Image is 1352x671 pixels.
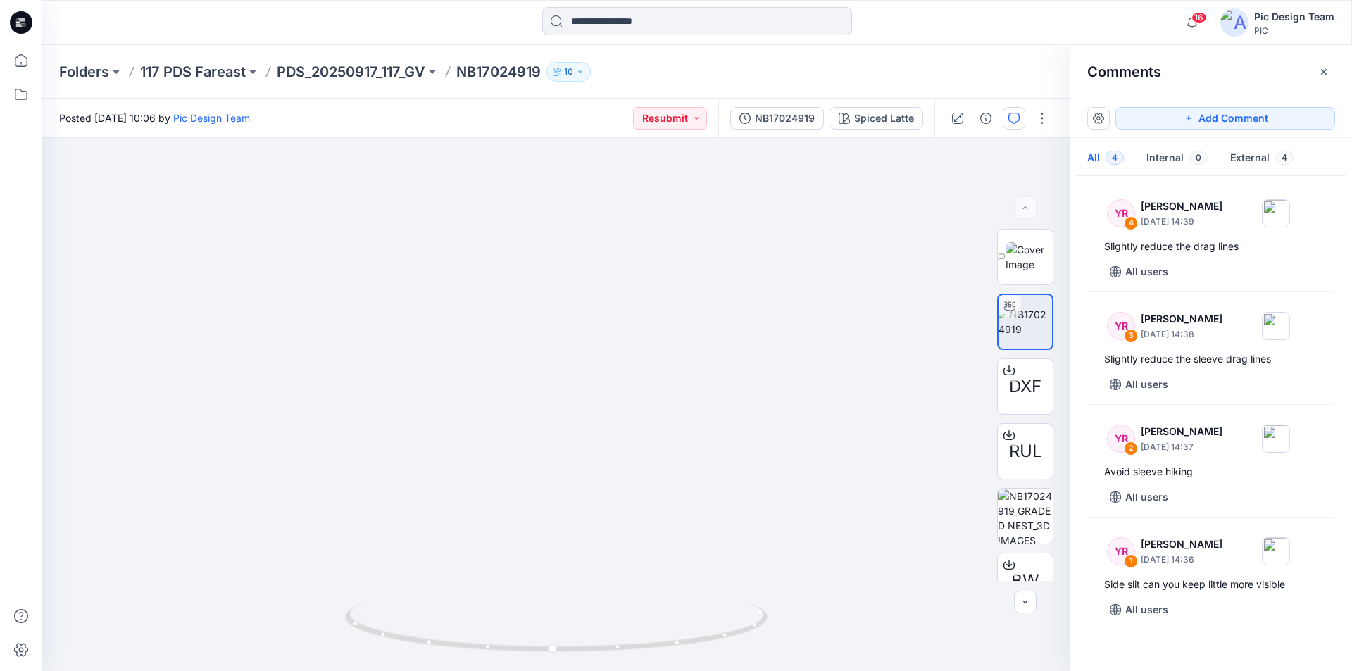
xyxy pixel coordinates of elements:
p: [DATE] 14:36 [1141,553,1222,567]
a: PDS_20250917_117_GV [277,62,425,82]
p: NB17024919 [456,62,541,82]
a: Folders [59,62,109,82]
span: BW [1011,568,1039,594]
img: Cover Image [1006,242,1053,272]
div: 4 [1124,216,1138,230]
button: Internal [1135,141,1219,177]
p: [PERSON_NAME] [1141,423,1222,440]
a: 117 PDS Fareast [140,62,246,82]
img: avatar [1220,8,1248,37]
div: YR [1107,199,1135,227]
span: 4 [1106,151,1124,165]
button: Add Comment [1115,107,1335,130]
p: All users [1125,601,1168,618]
button: External [1219,141,1305,177]
div: NB17024919 [755,111,815,126]
button: Details [975,107,997,130]
div: 2 [1124,441,1138,456]
button: All users [1104,261,1174,283]
div: Slightly reduce the sleeve drag lines [1104,351,1318,368]
div: YR [1107,537,1135,565]
p: 10 [564,64,573,80]
button: All users [1104,373,1174,396]
span: RUL [1009,439,1042,464]
p: [PERSON_NAME] [1141,198,1222,215]
div: Pic Design Team [1254,8,1334,25]
p: All users [1125,263,1168,280]
span: 0 [1189,151,1208,165]
p: All users [1125,376,1168,393]
a: Pic Design Team [173,112,250,124]
span: 4 [1275,151,1294,165]
button: All [1076,141,1135,177]
p: [DATE] 14:39 [1141,215,1222,229]
span: DXF [1009,374,1041,399]
img: NB17024919_GRADED NEST_3D IMAGES [998,489,1053,544]
p: [PERSON_NAME] [1141,536,1222,553]
button: All users [1104,598,1174,621]
p: All users [1125,489,1168,506]
button: Spiced Latte [830,107,923,130]
span: 16 [1191,12,1207,23]
p: [DATE] 14:37 [1141,440,1222,454]
div: PIC [1254,25,1334,36]
div: Spiced Latte [854,111,914,126]
h2: Comments [1087,63,1161,80]
div: Slightly reduce the drag lines [1104,238,1318,255]
p: [DATE] 14:38 [1141,327,1222,341]
div: YR [1107,312,1135,340]
button: NB17024919 [730,107,824,130]
p: [PERSON_NAME] [1141,311,1222,327]
span: Posted [DATE] 10:06 by [59,111,250,125]
button: All users [1104,486,1174,508]
button: 10 [546,62,591,82]
div: Avoid sleeve hiking [1104,463,1318,480]
img: NB17024919 [999,307,1052,337]
div: Side slit can you keep little more visible [1104,576,1318,593]
div: 1 [1124,554,1138,568]
div: YR [1107,425,1135,453]
div: 3 [1124,329,1138,343]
